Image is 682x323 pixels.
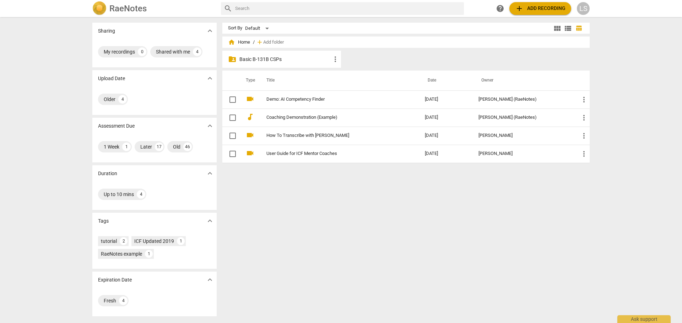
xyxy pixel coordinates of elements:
h2: RaeNotes [109,4,147,13]
button: Show more [205,121,215,131]
div: 2 [120,237,128,245]
div: Ask support [617,315,671,323]
th: Type [240,71,258,90]
span: expand_more [206,169,214,178]
button: Show more [205,274,215,285]
a: Coaching Demonstration (Example) [266,115,399,120]
div: 4 [119,296,128,305]
span: help [496,4,504,13]
td: [DATE] [419,127,473,145]
div: Sort By [228,26,242,31]
a: Help [494,2,507,15]
th: Owner [473,71,574,90]
div: [PERSON_NAME] (RaeNotes) [478,97,568,102]
a: LogoRaeNotes [92,1,215,16]
span: expand_more [206,275,214,284]
div: My recordings [104,48,135,55]
p: Upload Date [98,75,125,82]
th: Title [258,71,419,90]
div: [PERSON_NAME] [478,133,568,138]
div: 4 [137,190,145,199]
button: Table view [573,23,584,34]
a: How To Transcribe with [PERSON_NAME] [266,133,399,138]
button: Show more [205,168,215,179]
span: Home [228,39,250,46]
button: Show more [205,26,215,36]
div: 1 [177,237,185,245]
span: more_vert [580,132,588,140]
div: Fresh [104,297,116,304]
div: 1 [122,143,131,151]
span: add [256,39,263,46]
div: 1 Week [104,143,119,150]
div: Up to 10 mins [104,191,134,198]
span: view_module [553,24,562,33]
span: add [515,4,524,13]
button: Show more [205,216,215,226]
th: Date [419,71,473,90]
p: Expiration Date [98,276,132,284]
td: [DATE] [419,145,473,163]
a: Demo: AI Competency Finder [266,97,399,102]
div: Later [140,143,152,150]
span: more_vert [580,95,588,104]
span: expand_more [206,74,214,83]
div: [PERSON_NAME] (RaeNotes) [478,115,568,120]
div: 0 [138,48,146,56]
p: Sharing [98,27,115,35]
div: 17 [155,143,163,151]
span: / [253,40,255,45]
input: Search [235,3,461,14]
img: Logo [92,1,107,16]
button: List view [563,23,573,34]
span: Add recording [515,4,565,13]
button: Upload [509,2,571,15]
span: videocam [246,149,254,157]
div: [PERSON_NAME] [478,151,568,156]
span: more_vert [580,113,588,122]
p: Tags [98,217,109,225]
div: 4 [118,95,127,104]
div: RaeNotes example [101,250,142,257]
div: tutorial [101,238,117,245]
span: table_chart [575,25,582,32]
button: Show more [205,73,215,84]
div: Older [104,96,115,103]
td: [DATE] [419,90,473,108]
span: view_list [564,24,572,33]
span: expand_more [206,122,214,130]
div: 1 [145,250,153,258]
div: ICF Updated 2019 [134,238,174,245]
div: 4 [193,48,201,56]
span: search [224,4,232,13]
p: Basic B-131B CSPs [239,56,331,63]
span: more_vert [580,150,588,158]
span: expand_more [206,27,214,35]
span: videocam [246,131,254,139]
p: Duration [98,170,117,177]
span: more_vert [331,55,340,63]
div: Shared with me [156,48,190,55]
button: LS [577,2,590,15]
div: Old [173,143,180,150]
td: [DATE] [419,108,473,127]
div: 46 [183,143,192,151]
div: Default [245,23,271,34]
button: Tile view [552,23,563,34]
span: videocam [246,95,254,103]
span: home [228,39,235,46]
span: audiotrack [246,113,254,121]
span: expand_more [206,217,214,225]
p: Assessment Due [98,122,135,130]
span: folder_shared [228,55,237,63]
a: User Guide for ICF Mentor Coaches [266,151,399,156]
span: Add folder [263,40,284,45]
